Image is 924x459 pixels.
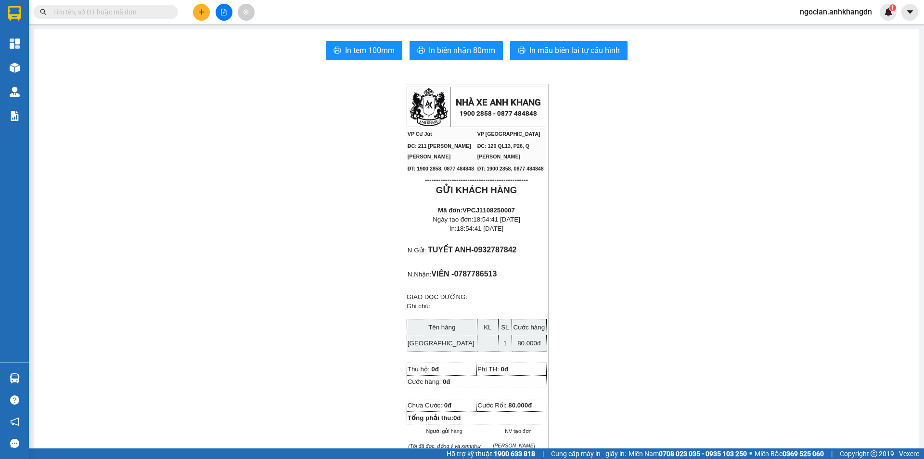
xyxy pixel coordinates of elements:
[551,448,626,459] span: Cung cấp máy in - giấy in:
[10,395,19,405] span: question-circle
[408,247,426,254] span: N.Gửi:
[484,324,491,331] span: KL
[474,246,517,254] span: 0932787842
[407,293,467,301] span: GIAO DỌC ĐƯỜNG:
[238,4,255,21] button: aim
[428,246,471,254] span: TUYẾT ANH
[542,448,544,459] span: |
[198,9,205,15] span: plus
[243,9,249,15] span: aim
[477,166,544,171] span: ĐT: 1900 2858, 0877 484848
[345,44,395,56] span: In tem 100mm
[462,207,515,214] span: VPCJ1108250007
[429,44,495,56] span: In biên nhận 80mm
[10,417,19,426] span: notification
[408,443,471,449] em: (Tôi đã đọc, đồng ý và xem
[493,443,535,448] span: [PERSON_NAME]
[477,366,499,373] span: Phí TH:
[510,41,628,60] button: printerIn mẫu biên lai tự cấu hình
[477,131,540,137] span: VP [GEOGRAPHIC_DATA]
[629,448,747,459] span: Miền Nam
[10,111,20,121] img: solution-icon
[831,448,833,459] span: |
[10,439,19,448] span: message
[792,6,880,18] span: ngoclan.anhkhangdn
[10,63,20,73] img: warehouse-icon
[40,9,47,15] span: search
[517,340,540,347] span: 80.000đ
[408,340,475,347] span: [GEOGRAPHIC_DATA]
[755,448,824,459] span: Miền Bắc
[443,378,450,385] span: 0đ
[453,414,461,421] span: 0đ
[8,6,21,21] img: logo-vxr
[529,44,620,56] span: In mẫu biên lai tự cấu hình
[889,4,896,11] sup: 1
[447,448,535,459] span: Hỗ trợ kỹ thuật:
[783,450,824,458] strong: 0369 525 060
[408,402,451,409] span: Chưa Cước:
[494,450,535,458] strong: 1900 633 818
[457,225,504,232] span: 18:54:41 [DATE]
[417,46,425,55] span: printer
[426,428,462,434] span: Người gửi hàng
[659,450,747,458] strong: 0708 023 035 - 0935 103 250
[518,46,526,55] span: printer
[408,378,441,385] span: Cước hàng:
[193,4,210,21] button: plus
[408,271,431,278] span: N.Nhận:
[749,452,752,456] span: ⚪️
[334,46,341,55] span: printer
[408,414,461,421] strong: Tổng phải thu:
[901,4,918,21] button: caret-down
[326,41,402,60] button: printerIn tem 100mm
[408,366,430,373] span: Thu hộ:
[216,4,232,21] button: file-add
[884,8,893,16] img: icon-new-feature
[891,4,894,11] span: 1
[431,270,497,278] span: VIÊN -
[433,216,520,223] span: Ngày tạo đơn:
[496,428,531,434] span: NV tạo đơn
[454,270,497,278] span: 0787786513
[513,324,545,331] span: Cước hàng
[449,225,503,232] span: In:
[473,216,520,223] span: 18:54:41 [DATE]
[477,402,532,409] span: Cước Rồi:
[10,373,20,383] img: warehouse-icon
[53,7,167,17] input: Tìm tên, số ĐT hoặc mã đơn
[410,88,448,126] img: logo
[438,207,515,214] strong: Mã đơn:
[428,324,455,331] span: Tên hàng
[871,450,877,457] span: copyright
[444,402,452,409] span: 0đ
[477,143,529,159] span: ĐC: 120 QL13, P26, Q [PERSON_NAME]
[471,246,516,254] span: -
[425,176,528,184] span: ----------------------------------------------
[10,39,20,49] img: dashboard-icon
[408,143,471,159] span: ĐC: 211 [PERSON_NAME] [PERSON_NAME]
[501,324,509,331] span: SL
[408,131,432,137] span: VP Cư Jút
[413,443,480,457] em: như đã ký, nội dung biên nhận)
[10,87,20,97] img: warehouse-icon
[503,340,507,347] span: 1
[407,302,431,310] span: Ghi chú:
[431,366,439,373] span: 0đ
[501,366,509,373] span: 0đ
[436,185,517,195] strong: GỬI KHÁCH HÀNG
[410,41,503,60] button: printerIn biên nhận 80mm
[456,97,541,108] strong: NHÀ XE ANH KHANG
[220,9,227,15] span: file-add
[906,8,914,16] span: caret-down
[508,402,532,409] span: 80.000đ
[460,110,537,117] strong: 1900 2858 - 0877 484848
[408,166,474,171] span: ĐT: 1900 2858, 0877 484848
